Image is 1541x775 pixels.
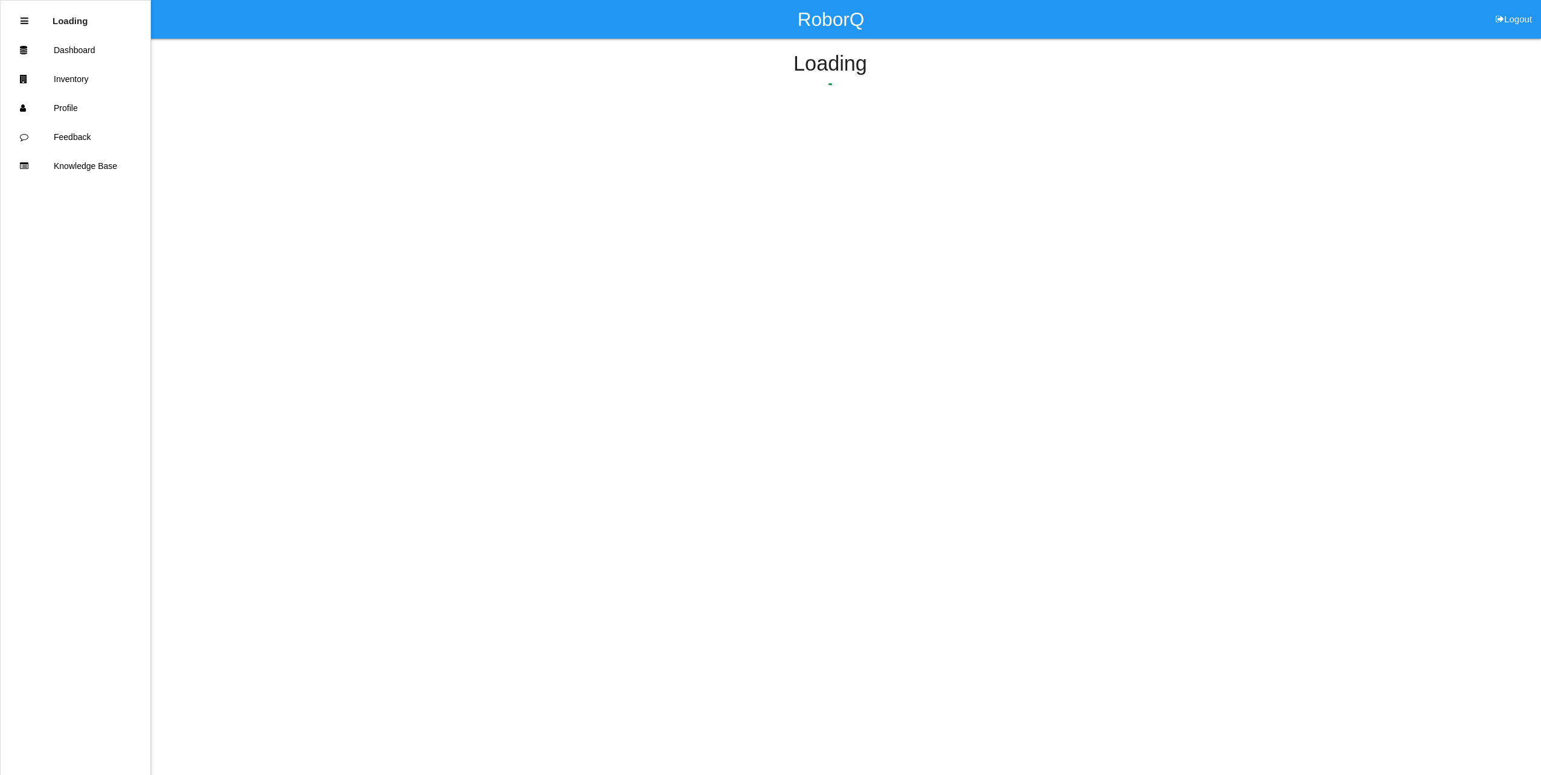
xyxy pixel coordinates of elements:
[21,7,28,36] div: Close
[53,7,88,26] p: Loading
[1,36,150,65] a: Dashboard
[181,53,1479,75] h4: Loading
[1,123,150,151] a: Feedback
[1,65,150,94] a: Inventory
[1,94,150,123] a: Profile
[1,151,150,180] a: Knowledge Base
